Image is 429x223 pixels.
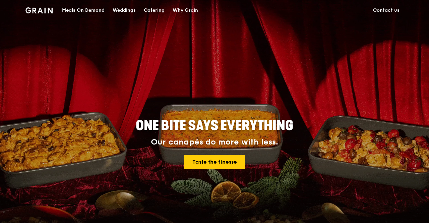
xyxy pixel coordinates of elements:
div: Why Grain [173,0,198,20]
div: Catering [144,0,165,20]
a: Contact us [369,0,404,20]
a: Taste the finesse [184,155,245,169]
div: Our canapés do more with less. [94,137,335,147]
div: Weddings [113,0,136,20]
a: Why Grain [169,0,202,20]
a: Catering [140,0,169,20]
div: Meals On Demand [62,0,105,20]
img: Grain [25,7,53,13]
span: ONE BITE SAYS EVERYTHING [136,118,293,134]
a: Weddings [109,0,140,20]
